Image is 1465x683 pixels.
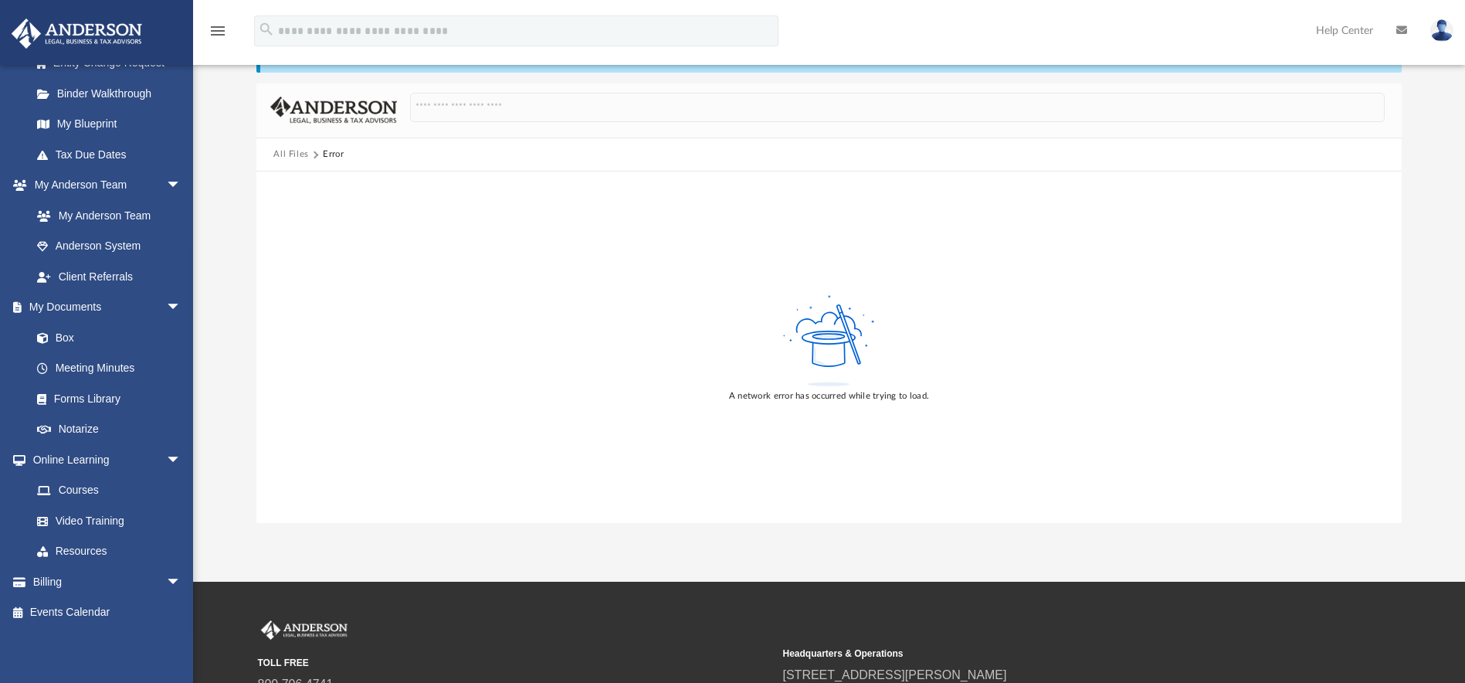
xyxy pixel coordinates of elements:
[22,475,197,506] a: Courses
[22,78,205,109] a: Binder Walkthrough
[209,29,227,40] a: menu
[22,109,197,140] a: My Blueprint
[783,647,1297,661] small: Headquarters & Operations
[166,292,197,324] span: arrow_drop_down
[166,444,197,476] span: arrow_drop_down
[783,668,1007,681] a: [STREET_ADDRESS][PERSON_NAME]
[209,22,227,40] i: menu
[11,292,197,323] a: My Documentsarrow_drop_down
[11,566,205,597] a: Billingarrow_drop_down
[258,21,275,38] i: search
[22,414,197,445] a: Notarize
[273,148,309,161] button: All Files
[11,444,197,475] a: Online Learningarrow_drop_down
[11,170,197,201] a: My Anderson Teamarrow_drop_down
[729,389,929,403] div: A network error has occurred while trying to load.
[22,200,189,231] a: My Anderson Team
[22,261,197,292] a: Client Referrals
[166,566,197,598] span: arrow_drop_down
[11,597,205,628] a: Events Calendar
[22,383,189,414] a: Forms Library
[22,536,197,567] a: Resources
[166,170,197,202] span: arrow_drop_down
[410,93,1385,122] input: Search files and folders
[22,353,197,384] a: Meeting Minutes
[258,620,351,641] img: Anderson Advisors Platinum Portal
[1430,19,1453,42] img: User Pic
[22,322,189,353] a: Box
[22,505,189,536] a: Video Training
[22,139,205,170] a: Tax Due Dates
[323,148,343,161] div: Error
[258,656,772,670] small: TOLL FREE
[22,231,197,262] a: Anderson System
[7,19,147,49] img: Anderson Advisors Platinum Portal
